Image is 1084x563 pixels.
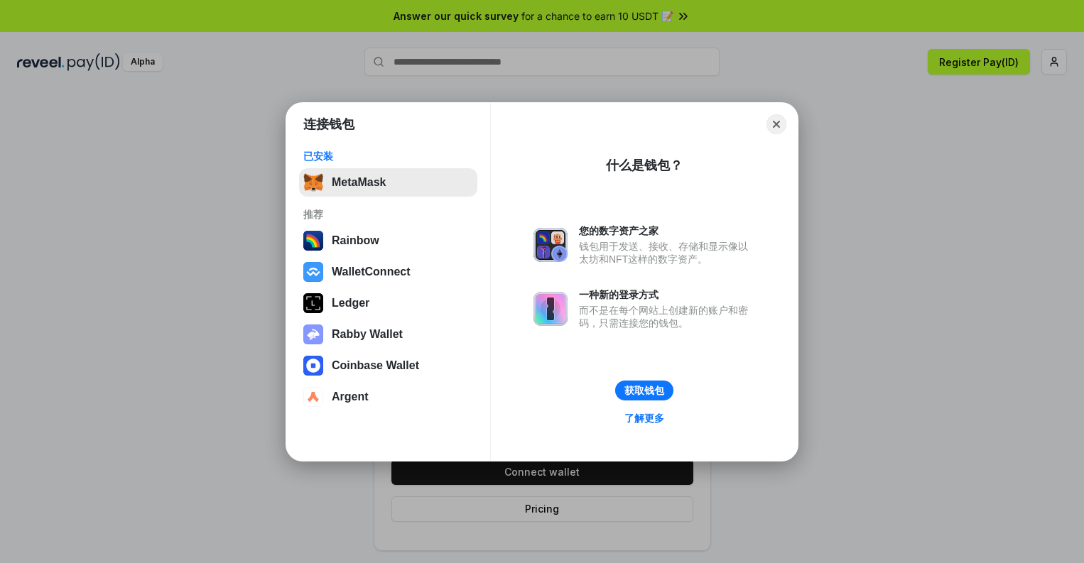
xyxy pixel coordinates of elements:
div: 推荐 [303,208,473,221]
button: Close [766,114,786,134]
div: 了解更多 [624,412,664,425]
div: Coinbase Wallet [332,359,419,372]
div: 而不是在每个网站上创建新的账户和密码，只需连接您的钱包。 [579,304,755,329]
div: WalletConnect [332,266,411,278]
button: 获取钱包 [615,381,673,400]
h1: 连接钱包 [303,116,354,133]
div: 钱包用于发送、接收、存储和显示像以太坊和NFT这样的数字资产。 [579,240,755,266]
img: svg+xml,%3Csvg%20xmlns%3D%22http%3A%2F%2Fwww.w3.org%2F2000%2Fsvg%22%20fill%3D%22none%22%20viewBox... [533,228,568,262]
button: Rabby Wallet [299,320,477,349]
div: MetaMask [332,176,386,189]
div: Rainbow [332,234,379,247]
div: Rabby Wallet [332,328,403,341]
a: 了解更多 [616,409,673,427]
img: svg+xml,%3Csvg%20width%3D%2228%22%20height%3D%2228%22%20viewBox%3D%220%200%2028%2028%22%20fill%3D... [303,387,323,407]
div: Ledger [332,297,369,310]
img: svg+xml,%3Csvg%20xmlns%3D%22http%3A%2F%2Fwww.w3.org%2F2000%2Fsvg%22%20fill%3D%22none%22%20viewBox... [533,292,568,326]
div: 您的数字资产之家 [579,224,755,237]
div: 什么是钱包？ [606,157,683,174]
div: 已安装 [303,150,473,163]
img: svg+xml,%3Csvg%20width%3D%2228%22%20height%3D%2228%22%20viewBox%3D%220%200%2028%2028%22%20fill%3D... [303,262,323,282]
div: 获取钱包 [624,384,664,397]
img: svg+xml,%3Csvg%20xmlns%3D%22http%3A%2F%2Fwww.w3.org%2F2000%2Fsvg%22%20fill%3D%22none%22%20viewBox... [303,324,323,344]
img: svg+xml,%3Csvg%20width%3D%2228%22%20height%3D%2228%22%20viewBox%3D%220%200%2028%2028%22%20fill%3D... [303,356,323,376]
img: svg+xml,%3Csvg%20width%3D%22120%22%20height%3D%22120%22%20viewBox%3D%220%200%20120%20120%22%20fil... [303,231,323,251]
div: Argent [332,390,369,403]
img: svg+xml,%3Csvg%20xmlns%3D%22http%3A%2F%2Fwww.w3.org%2F2000%2Fsvg%22%20width%3D%2228%22%20height%3... [303,293,323,313]
button: Ledger [299,289,477,317]
div: 一种新的登录方式 [579,288,755,301]
button: MetaMask [299,168,477,197]
img: svg+xml,%3Csvg%20fill%3D%22none%22%20height%3D%2233%22%20viewBox%3D%220%200%2035%2033%22%20width%... [303,173,323,192]
button: Coinbase Wallet [299,351,477,380]
button: WalletConnect [299,258,477,286]
button: Argent [299,383,477,411]
button: Rainbow [299,226,477,255]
